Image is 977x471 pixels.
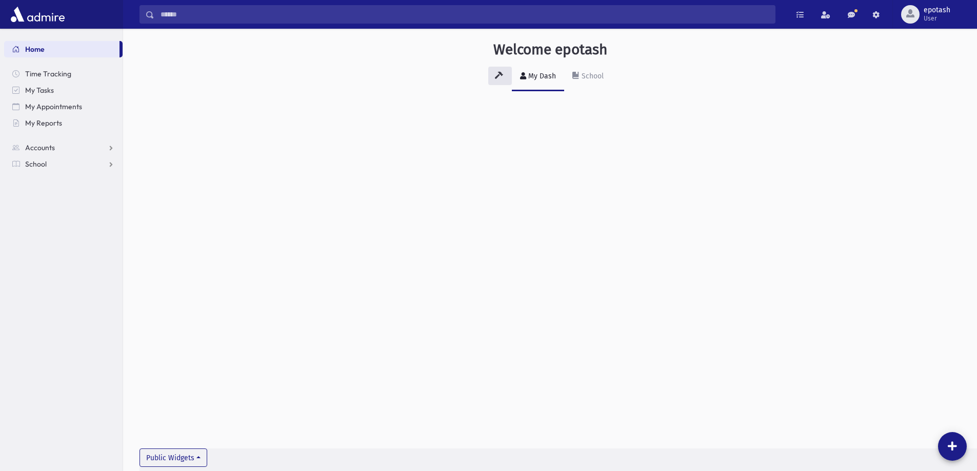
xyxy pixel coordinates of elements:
[25,143,55,152] span: Accounts
[25,118,62,128] span: My Reports
[4,41,119,57] a: Home
[4,82,123,98] a: My Tasks
[924,14,950,23] span: User
[25,45,45,54] span: Home
[4,98,123,115] a: My Appointments
[25,69,71,78] span: Time Tracking
[8,4,67,25] img: AdmirePro
[493,41,607,58] h3: Welcome epotash
[25,102,82,111] span: My Appointments
[526,72,556,80] div: My Dash
[4,66,123,82] a: Time Tracking
[4,115,123,131] a: My Reports
[25,86,54,95] span: My Tasks
[139,448,207,467] button: Public Widgets
[564,63,612,91] a: School
[924,6,950,14] span: epotash
[580,72,604,80] div: School
[4,156,123,172] a: School
[4,139,123,156] a: Accounts
[25,159,47,169] span: School
[154,5,775,24] input: Search
[512,63,564,91] a: My Dash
